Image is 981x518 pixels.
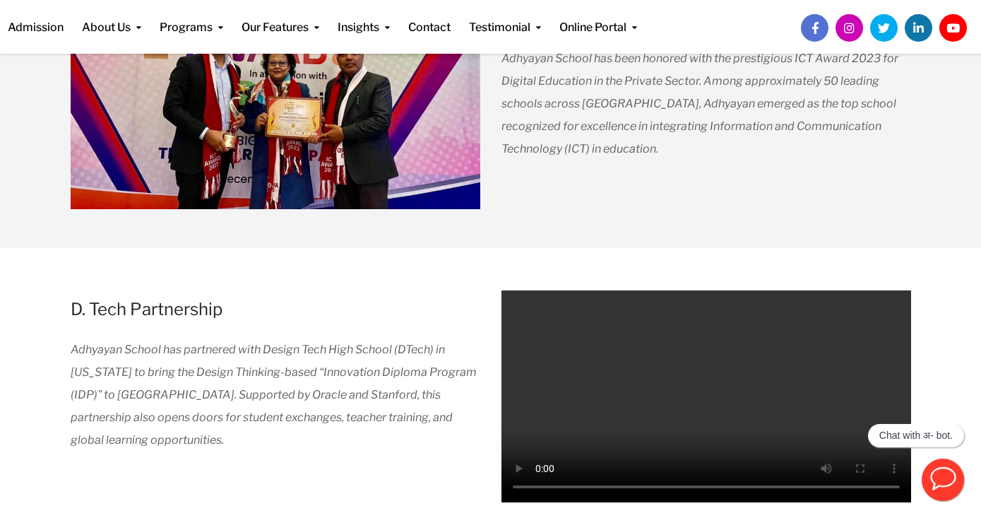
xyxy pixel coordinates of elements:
video: Your browser does not support the video tag. [501,290,911,502]
span: Adhyayan School has partnered with Design Tech High School (DTech) in [US_STATE] to bring the Des... [71,343,477,447]
p: Chat with अ- bot. [879,430,953,442]
p: D. Tech Partnership [71,298,480,321]
span: Adhyayan School has been honored with the prestigious ICT Award 2023 for Digital Education in the... [501,52,898,155]
img: ICTAward [71,3,480,209]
